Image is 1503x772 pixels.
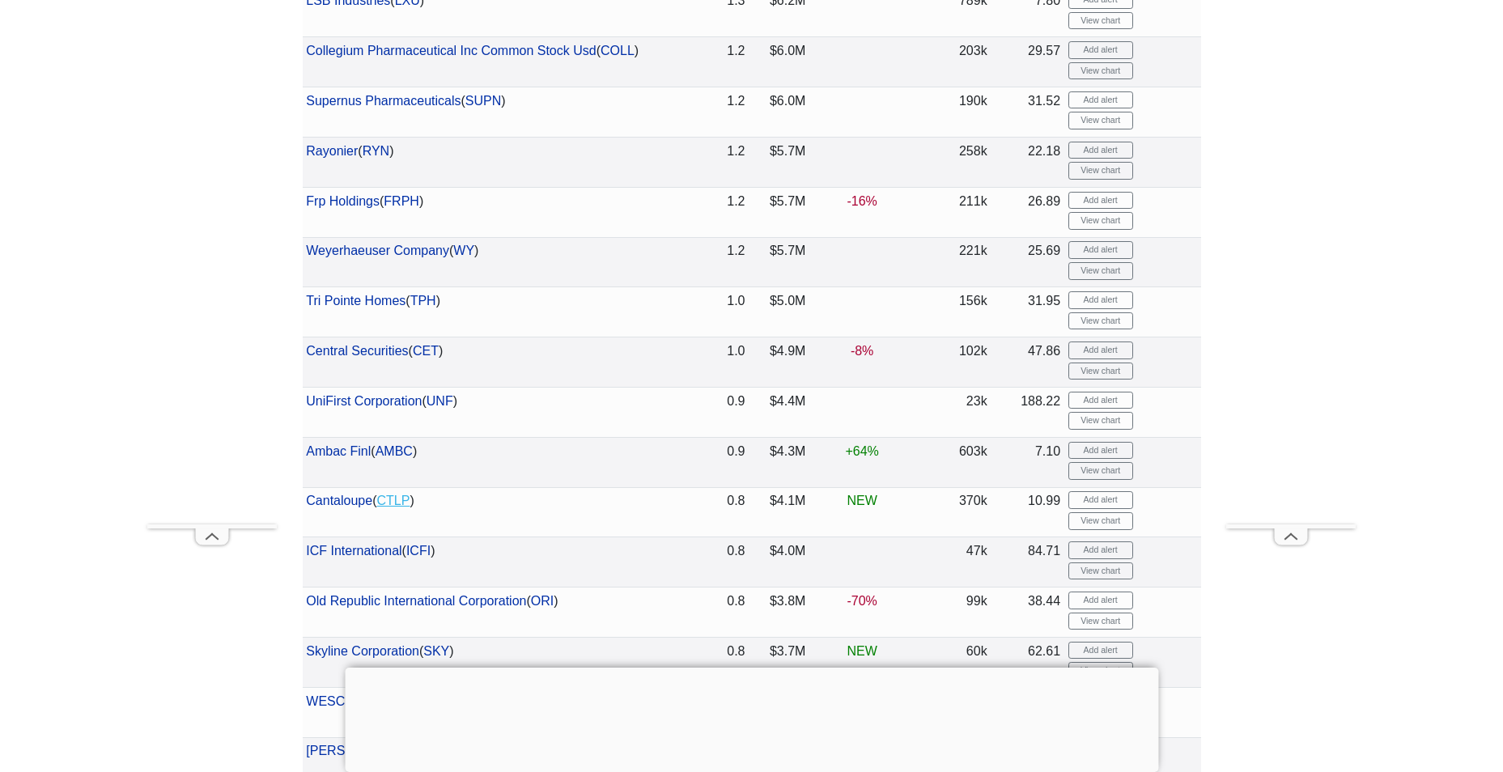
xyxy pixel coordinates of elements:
[1068,192,1133,210] button: Add alert
[915,287,991,337] td: 156k
[303,187,655,237] td: ( )
[991,87,1064,138] td: 31.52
[1068,592,1133,609] button: Add alert
[991,187,1064,237] td: 26.89
[1068,541,1133,559] button: Add alert
[1068,442,1133,460] button: Add alert
[991,287,1064,337] td: 31.95
[655,37,749,87] td: 1.2
[306,694,430,708] a: WESCO International
[306,544,401,558] a: ICF International
[991,37,1064,87] td: 29.57
[306,294,405,308] a: Tri Pointe Homes
[655,87,749,138] td: 1.2
[303,87,655,138] td: ( )
[915,487,991,537] td: 370k
[384,194,419,208] a: FRPH
[306,44,596,57] a: Collegium Pharmaceutical Inc Common Stock Usd
[376,494,410,507] a: CTLP
[991,137,1064,187] td: 22.18
[749,237,809,287] td: $5.7M
[303,37,655,87] td: ( )
[303,537,655,587] td: ( )
[1068,312,1133,330] a: View chart
[1068,162,1133,180] a: View chart
[413,344,439,358] a: CET
[915,437,991,487] td: 603k
[851,344,873,358] span: -8%
[1068,41,1133,59] button: Add alert
[306,244,449,257] a: Weyerhaeuser Company
[303,237,655,287] td: ( )
[655,287,749,337] td: 1.0
[303,387,655,437] td: ( )
[410,294,436,308] a: TPH
[915,237,991,287] td: 221k
[655,237,749,287] td: 1.2
[1068,12,1133,30] a: View chart
[1068,512,1133,530] a: View chart
[1068,91,1133,109] button: Add alert
[1068,291,1133,309] button: Add alert
[655,387,749,437] td: 0.9
[845,444,878,458] span: +64%
[749,587,809,638] td: $3.8M
[1068,491,1133,509] button: Add alert
[306,394,422,408] a: UniFirst Corporation
[147,39,277,524] iframe: Advertisement
[655,487,749,537] td: 0.8
[1068,62,1133,80] a: View chart
[1068,212,1133,230] a: View chart
[847,494,877,507] span: NEW
[303,437,655,487] td: ( )
[427,394,453,408] a: UNF
[991,387,1064,437] td: 188.22
[306,744,457,757] a: [PERSON_NAME] Energy
[915,537,991,587] td: 47k
[749,638,809,688] td: $3.7M
[453,244,474,257] a: WY
[749,487,809,537] td: $4.1M
[991,587,1064,638] td: 38.44
[376,444,413,458] a: AMBC
[915,137,991,187] td: 258k
[1068,642,1133,660] button: Add alert
[991,537,1064,587] td: 84.71
[1068,241,1133,259] button: Add alert
[306,94,461,108] a: Supernus Pharmaceuticals
[303,137,655,187] td: ( )
[303,337,655,388] td: ( )
[406,544,431,558] a: ICFI
[303,487,655,537] td: ( )
[306,194,380,208] a: Frp Holdings
[749,287,809,337] td: $5.0M
[991,237,1064,287] td: 25.69
[655,137,749,187] td: 1.2
[1068,112,1133,129] a: View chart
[303,587,655,638] td: ( )
[655,638,749,688] td: 0.8
[749,537,809,587] td: $4.0M
[749,337,809,388] td: $4.9M
[363,144,390,158] a: RYN
[1068,412,1133,430] a: View chart
[749,87,809,138] td: $6.0M
[655,187,749,237] td: 1.2
[749,137,809,187] td: $5.7M
[991,638,1064,688] td: 62.61
[303,638,655,688] td: ( )
[1068,363,1133,380] a: View chart
[423,644,449,658] a: SKY
[749,437,809,487] td: $4.3M
[991,487,1064,537] td: 10.99
[915,87,991,138] td: 190k
[303,287,655,337] td: ( )
[1068,462,1133,480] a: View chart
[1068,262,1133,280] a: View chart
[847,644,877,658] span: NEW
[1226,39,1356,524] iframe: Advertisement
[531,594,554,608] a: ORI
[915,587,991,638] td: 99k
[749,37,809,87] td: $6.0M
[847,194,877,208] span: -16%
